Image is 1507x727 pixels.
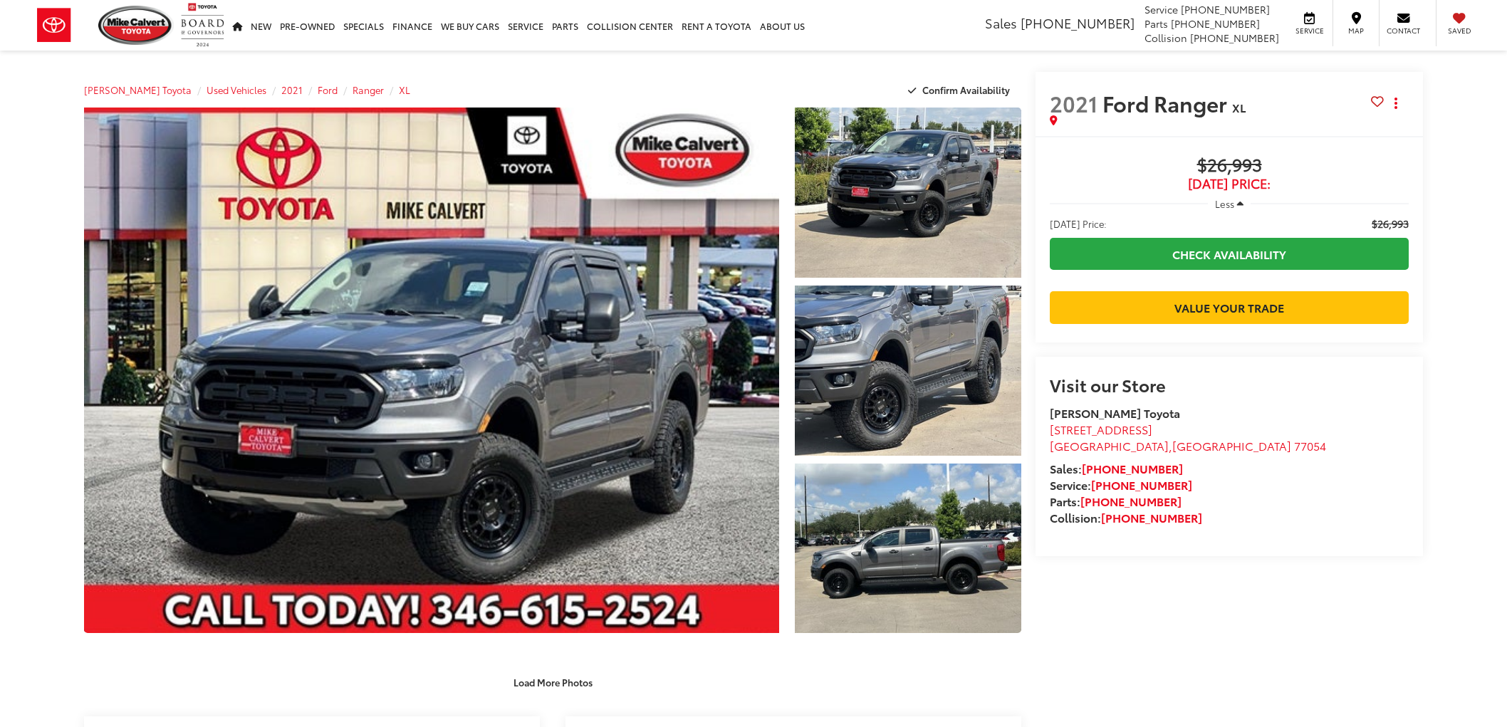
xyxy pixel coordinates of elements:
[318,83,338,96] a: Ford
[1050,88,1097,118] span: 2021
[1215,197,1234,210] span: Less
[1172,437,1291,454] span: [GEOGRAPHIC_DATA]
[1208,191,1251,216] button: Less
[1050,476,1192,493] strong: Service:
[98,6,174,45] img: Mike Calvert Toyota
[795,108,1021,278] a: Expand Photo 1
[792,284,1023,457] img: 2021 Ford Ranger XL
[1050,216,1107,231] span: [DATE] Price:
[1102,88,1232,118] span: Ford Ranger
[1091,476,1192,493] a: [PHONE_NUMBER]
[1050,238,1409,270] a: Check Availability
[504,669,603,694] button: Load More Photos
[1050,404,1180,421] strong: [PERSON_NAME] Toyota
[1394,98,1397,109] span: dropdown dots
[1050,421,1326,454] a: [STREET_ADDRESS] [GEOGRAPHIC_DATA],[GEOGRAPHIC_DATA] 77054
[1050,177,1409,191] span: [DATE] Price:
[1050,291,1409,323] a: Value Your Trade
[1050,421,1152,437] span: [STREET_ADDRESS]
[985,14,1017,32] span: Sales
[922,83,1010,96] span: Confirm Availability
[1171,16,1260,31] span: [PHONE_NUMBER]
[399,83,410,96] a: XL
[281,83,303,96] a: 2021
[1144,16,1168,31] span: Parts
[1050,375,1409,394] h2: Visit our Store
[1050,437,1326,454] span: ,
[795,286,1021,456] a: Expand Photo 2
[1294,437,1326,454] span: 77054
[207,83,266,96] a: Used Vehicles
[792,461,1023,635] img: 2021 Ford Ranger XL
[1232,99,1246,115] span: XL
[792,105,1023,279] img: 2021 Ford Ranger XL
[1050,155,1409,177] span: $26,993
[900,78,1022,103] button: Confirm Availability
[1444,26,1475,36] span: Saved
[1190,31,1279,45] span: [PHONE_NUMBER]
[1372,216,1409,231] span: $26,993
[84,83,192,96] a: [PERSON_NAME] Toyota
[1050,493,1182,509] strong: Parts:
[1082,460,1183,476] a: [PHONE_NUMBER]
[1293,26,1325,36] span: Service
[1050,460,1183,476] strong: Sales:
[1144,31,1187,45] span: Collision
[1050,437,1169,454] span: [GEOGRAPHIC_DATA]
[1021,14,1135,32] span: [PHONE_NUMBER]
[84,108,779,633] a: Expand Photo 0
[1050,509,1202,525] strong: Collision:
[1080,493,1182,509] a: [PHONE_NUMBER]
[353,83,384,96] a: Ranger
[795,464,1021,634] a: Expand Photo 3
[77,105,786,636] img: 2021 Ford Ranger XL
[1101,509,1202,525] a: [PHONE_NUMBER]
[1384,90,1409,115] button: Actions
[1340,26,1372,36] span: Map
[1144,2,1178,16] span: Service
[1387,26,1420,36] span: Contact
[1181,2,1270,16] span: [PHONE_NUMBER]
